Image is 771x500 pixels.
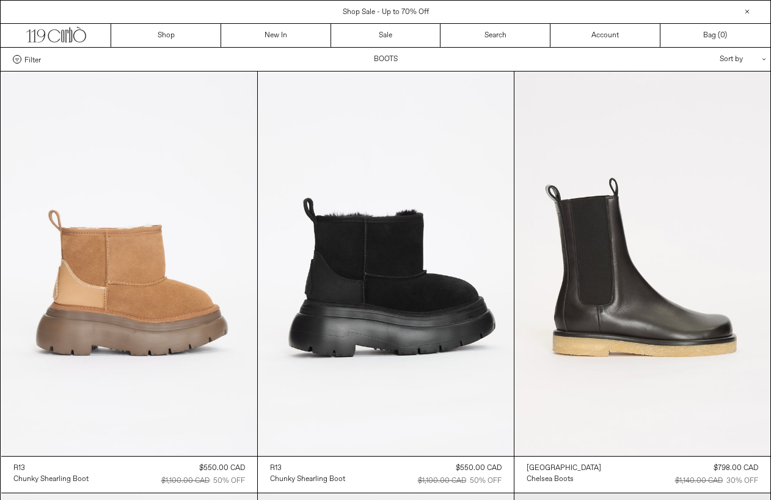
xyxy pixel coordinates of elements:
div: $1,100.00 CAD [418,476,466,487]
a: Chunky Shearling Boot [270,474,345,485]
div: Chelsea Boots [527,474,574,485]
a: Sale [331,24,441,47]
a: Shop [111,24,221,47]
span: ) [720,30,727,41]
div: [GEOGRAPHIC_DATA] [527,463,601,474]
a: R13 [13,463,89,474]
a: Account [550,24,660,47]
img: Chunky Shearling Boot [258,72,514,456]
span: 0 [720,31,725,40]
a: Search [440,24,550,47]
div: R13 [13,463,25,474]
div: $550.00 CAD [199,463,245,474]
a: Bag () [660,24,770,47]
img: R13 Chunky Shearling Boot [1,72,257,456]
div: $1,140.00 CAD [675,476,723,487]
div: Sort by [648,48,758,71]
div: $1,100.00 CAD [161,476,210,487]
div: $798.00 CAD [714,463,758,474]
a: New In [221,24,331,47]
span: Filter [24,55,41,64]
a: Chunky Shearling Boot [13,474,89,485]
div: Chunky Shearling Boot [270,474,345,485]
img: Teurn Studios Chelsea Boots [514,72,770,456]
a: [GEOGRAPHIC_DATA] [527,463,601,474]
div: 50% OFF [470,476,502,487]
a: Shop Sale - Up to 70% Off [343,7,429,17]
div: 30% OFF [726,476,758,487]
div: $550.00 CAD [456,463,502,474]
div: Chunky Shearling Boot [13,474,89,485]
a: Chelsea Boots [527,474,601,485]
div: 50% OFF [213,476,245,487]
div: R13 [270,463,282,474]
a: R13 [270,463,345,474]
